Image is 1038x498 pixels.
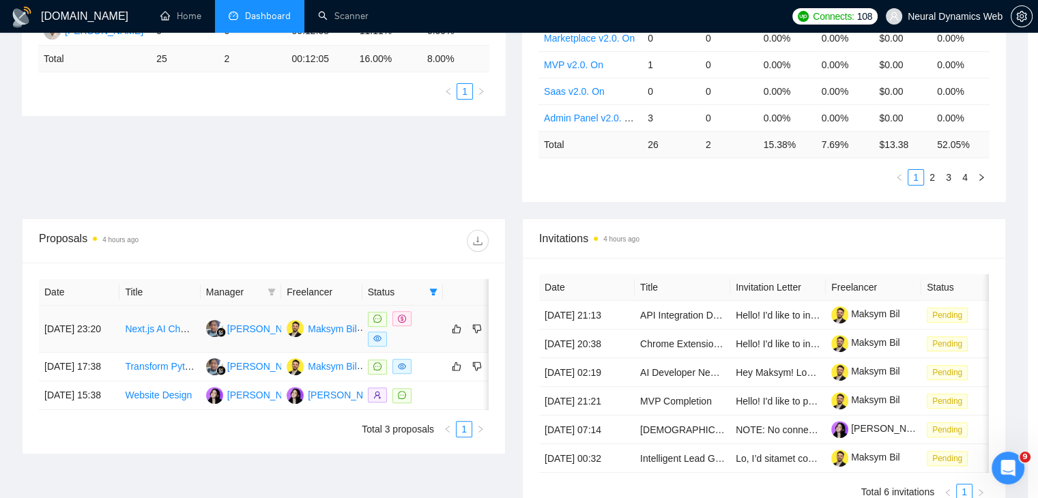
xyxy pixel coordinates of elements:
a: MBMaksym Bil [287,360,357,371]
img: logo [11,6,33,28]
a: [PERSON_NAME] [831,423,929,434]
td: 0 [642,78,700,104]
td: $0.00 [874,78,932,104]
td: MVP Completion [635,387,730,415]
img: c1AlYDFYbuxMHegs0NCa8Xv8HliH1CzkfE6kDB-pnfyy_5Yrd6IxOiw9sHaUmVfAsS [831,364,848,381]
td: 3 [642,104,700,131]
button: left [891,169,908,186]
span: like [452,323,461,334]
a: searchScanner [318,10,369,22]
img: upwork-logo.png [798,11,809,22]
li: Next Page [472,421,489,437]
span: filter [427,282,440,302]
div: Maksym Bil [308,321,357,336]
span: dollar [398,314,406,323]
th: Date [39,279,119,306]
td: [DATE] 20:38 [539,329,635,358]
td: [DATE] 02:19 [539,358,635,387]
span: Manager [206,284,262,299]
td: 26 [642,131,700,158]
th: Freelancer [826,274,921,301]
a: MK[PERSON_NAME] [44,25,143,35]
td: $0.00 [874,25,932,51]
a: Pending [927,309,973,320]
div: [PERSON_NAME] [308,387,386,402]
td: 1 [642,51,700,78]
span: message [398,391,406,399]
button: left [440,83,457,100]
a: 1 [457,422,472,437]
td: 25 [151,46,218,72]
img: c1wrproCOH-ByKW70fP-dyR8k5-J0NLHasQJFCvSRfoHOic3UMG-pD6EuZQq3S0jyz [831,421,848,438]
a: Saas v2.0. On [544,86,605,97]
span: left [895,173,904,181]
a: AS[PERSON_NAME] [206,360,306,371]
td: [DATE] 21:21 [539,387,635,415]
img: gigradar-bm.png [216,327,226,337]
td: $ 13.38 [874,131,932,158]
td: Chrome Extension Developer Finish MVP & Publish to Chrome Web Store [635,329,730,358]
span: filter [429,288,437,296]
td: [DATE] 00:32 [539,444,635,473]
img: c1AlYDFYbuxMHegs0NCa8Xv8HliH1CzkfE6kDB-pnfyy_5Yrd6IxOiw9sHaUmVfAsS [831,392,848,409]
span: message [373,314,381,323]
span: dislike [472,323,482,334]
span: download [467,235,488,246]
div: [PERSON_NAME] [227,387,306,402]
a: KK[PERSON_NAME] [287,389,386,400]
li: Previous Page [439,421,456,437]
a: 1 [908,170,923,185]
td: Next.js AI Chatbot Setup for Sports Use Case [119,306,200,353]
img: AS [206,320,223,337]
td: Native Speakers of Tamil – Talent Bench for Future Managed Services Recording Projects [635,415,730,444]
span: eye [373,334,381,342]
td: 0.00% [758,104,816,131]
td: 00:12:05 [287,46,354,72]
td: 0.00% [932,78,990,104]
td: 52.05 % [932,131,990,158]
img: c1AlYDFYbuxMHegs0NCa8Xv8HliH1CzkfE6kDB-pnfyy_5Yrd6IxOiw9sHaUmVfAsS [831,335,848,352]
span: dislike [472,361,482,372]
td: 0 [700,78,758,104]
td: 0.00% [932,51,990,78]
td: 0.00% [932,25,990,51]
td: 2 [218,46,286,72]
td: [DATE] 21:13 [539,301,635,329]
li: Next Page [973,169,990,186]
a: AI Developer Needed for Custom Software and Automation Solutions [640,367,932,378]
li: 3 [940,169,957,186]
span: message [373,362,381,370]
a: Maksym Bil [831,452,900,463]
td: 0.00% [758,51,816,78]
a: MVP Completion [640,396,712,407]
span: Connects: [813,9,854,24]
a: Next.js AI Chatbot Setup for Sports Use Case [125,323,317,334]
time: 4 hours ago [102,236,139,244]
td: AI Developer Needed for Custom Software and Automation Solutions [635,358,730,387]
li: Previous Page [891,169,908,186]
a: Transform Python Tools into a Multi-User SaaS Platform [125,361,362,372]
img: MB [287,320,304,337]
iframe: Intercom live chat [992,452,1024,484]
a: Pending [927,338,973,349]
button: like [448,358,465,375]
a: Website Design [125,390,192,400]
a: Intelligent Lead Generation + Scoring & AI Outreach System Build [640,453,919,464]
a: Pending [927,395,973,406]
td: 0.00% [932,104,990,131]
img: c1AlYDFYbuxMHegs0NCa8Xv8HliH1CzkfE6kDB-pnfyy_5Yrd6IxOiw9sHaUmVfAsS [831,306,848,323]
button: right [473,83,489,100]
td: 0.00% [816,51,874,78]
img: KK [206,387,223,404]
li: 1 [456,421,472,437]
button: left [439,421,456,437]
a: Pending [927,366,973,377]
td: Intelligent Lead Generation + Scoring & AI Outreach System Build [635,444,730,473]
span: 9 [1020,452,1030,463]
span: right [977,488,985,497]
td: Total [38,46,151,72]
img: gigradar-bm.png [216,366,226,375]
td: Total [538,131,642,158]
button: download [467,230,489,252]
td: [DATE] 17:38 [39,353,119,381]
